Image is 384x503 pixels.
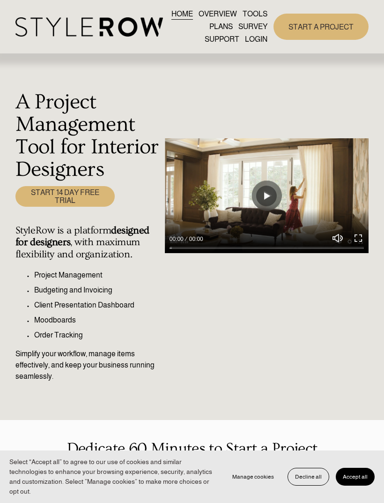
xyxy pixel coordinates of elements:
[15,437,369,461] p: Dedicate 60 Minutes to Start a Project
[336,468,375,486] button: Accept all
[34,285,160,296] p: Budgeting and Invoicing
[245,33,267,46] a: LOGIN
[15,225,160,261] h4: StyleRow is a platform , with maximum flexibility and organization.
[343,473,368,480] span: Accept all
[34,315,160,326] p: Moodboards
[34,270,160,281] p: Project Management
[243,8,267,20] a: TOOLS
[15,186,115,206] a: START 14 DAY FREE TRIAL
[225,468,281,486] button: Manage cookies
[15,225,152,248] strong: designed for designers
[256,186,277,206] button: Play
[232,473,274,480] span: Manage cookies
[15,17,163,37] img: StyleRow
[209,21,233,33] a: PLANS
[15,91,160,181] h1: A Project Management Tool for Interior Designers
[34,330,160,341] p: Order Tracking
[273,14,369,39] a: START A PROJECT
[170,234,186,244] div: Current time
[205,34,239,45] span: SUPPORT
[205,33,239,46] a: folder dropdown
[171,8,193,20] a: HOME
[288,468,329,486] button: Decline all
[34,300,160,311] p: Client Presentation Dashboard
[15,348,160,382] p: Simplify your workflow, manage items effectively, and keep your business running seamlessly.
[295,473,322,480] span: Decline all
[170,245,364,252] input: Seek
[186,234,206,244] div: Duration
[199,8,237,20] a: OVERVIEW
[9,457,216,496] p: Select “Accept all” to agree to our use of cookies and similar technologies to enhance your brows...
[238,21,267,33] a: SURVEY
